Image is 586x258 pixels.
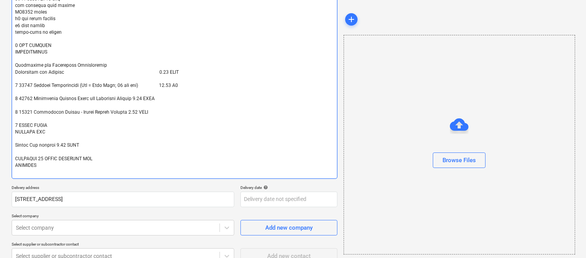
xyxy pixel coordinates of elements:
div: Add new company [265,223,313,233]
span: add [347,15,356,24]
input: Delivery date not specified [240,192,337,207]
div: Delivery date [240,185,337,190]
div: Browse Files [443,155,476,165]
button: Browse Files [433,152,486,168]
input: Delivery address [12,192,234,207]
button: Add new company [240,220,337,235]
p: Select company [12,213,234,220]
iframe: Chat Widget [547,221,586,258]
div: Browse Files [344,35,575,255]
span: help [262,185,268,190]
p: Select supplier or subcontractor contact [12,242,234,248]
p: Delivery address [12,185,234,192]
